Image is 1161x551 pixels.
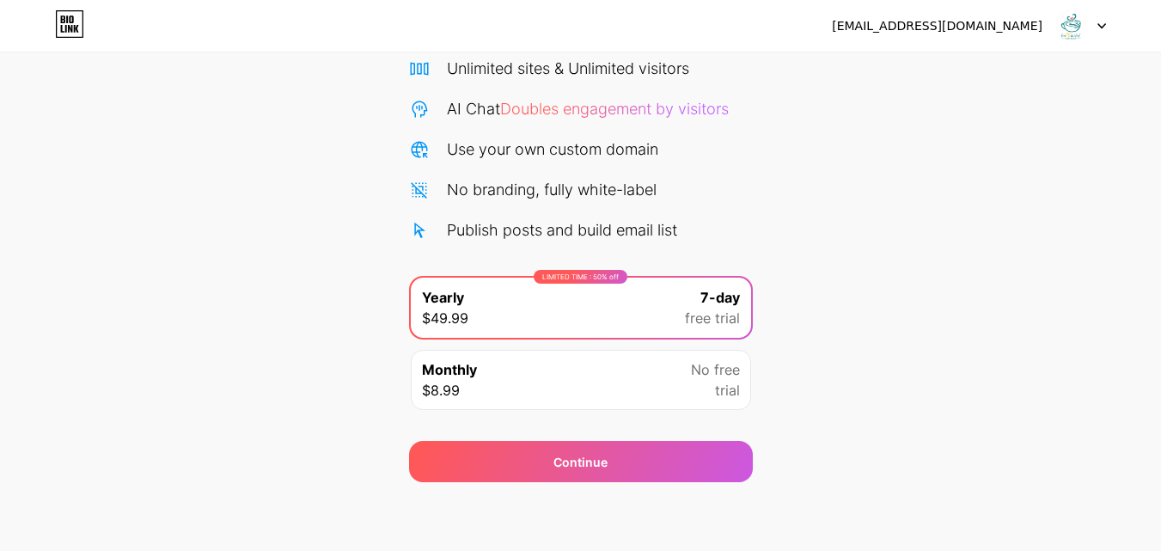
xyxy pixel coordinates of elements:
[422,308,468,328] span: $49.99
[685,308,740,328] span: free trial
[553,453,608,471] span: Continue
[447,138,658,161] div: Use your own custom domain
[447,218,677,242] div: Publish posts and build email list
[1055,9,1088,42] img: confelicidadcafe
[700,287,740,308] span: 7-day
[832,17,1042,35] div: [EMAIL_ADDRESS][DOMAIN_NAME]
[500,100,729,118] span: Doubles engagement by visitors
[422,359,477,380] span: Monthly
[715,380,740,401] span: trial
[447,57,689,80] div: Unlimited sites & Unlimited visitors
[691,359,740,380] span: No free
[534,270,627,284] div: LIMITED TIME : 50% off
[447,97,729,120] div: AI Chat
[422,380,460,401] span: $8.99
[422,287,464,308] span: Yearly
[447,178,657,201] div: No branding, fully white-label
